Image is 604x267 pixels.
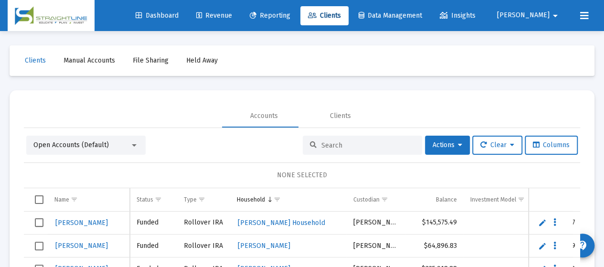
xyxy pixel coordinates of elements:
[184,196,197,203] div: Type
[436,196,457,203] div: Balance
[54,216,109,230] a: [PERSON_NAME]
[405,212,464,235] td: $145,575.49
[321,141,415,150] input: Search
[238,219,325,227] span: [PERSON_NAME] Household
[130,188,177,211] td: Column Status
[308,11,341,20] span: Clients
[405,235,464,257] td: $64,896.83
[54,196,69,203] div: Name
[353,196,380,203] div: Custodian
[359,11,422,20] span: Data Management
[54,239,109,253] a: [PERSON_NAME]
[440,11,476,20] span: Insights
[177,235,230,257] td: Rollover IRA
[486,6,572,25] button: [PERSON_NAME]
[480,141,514,149] span: Clear
[133,56,169,64] span: File Sharing
[189,6,240,25] a: Revenue
[300,6,349,25] a: Clients
[186,56,218,64] span: Held Away
[71,196,78,203] span: Show filter options for column 'Name'
[17,51,53,70] a: Clients
[347,212,405,235] td: [PERSON_NAME]
[179,51,225,70] a: Held Away
[405,188,464,211] td: Column Balance
[137,241,170,251] div: Funded
[55,242,108,250] span: [PERSON_NAME]
[177,188,230,211] td: Column Type
[351,6,430,25] a: Data Management
[538,218,547,227] a: Edit
[25,56,46,64] span: Clients
[35,242,43,250] div: Select row
[177,212,230,235] td: Rollover IRA
[137,218,170,227] div: Funded
[347,188,405,211] td: Column Custodian
[464,188,540,211] td: Column Investment Model
[525,136,578,155] button: Columns
[32,171,572,180] div: NONE SELECTED
[137,196,153,203] div: Status
[237,239,291,253] a: [PERSON_NAME]
[155,196,162,203] span: Show filter options for column 'Status'
[48,188,130,211] td: Column Name
[198,196,205,203] span: Show filter options for column 'Type'
[237,216,326,230] a: [PERSON_NAME] Household
[518,196,525,203] span: Show filter options for column 'Investment Model'
[242,6,298,25] a: Reporting
[125,51,176,70] a: File Sharing
[381,196,388,203] span: Show filter options for column 'Custodian'
[538,242,547,250] a: Edit
[433,141,462,149] span: Actions
[533,141,570,149] span: Columns
[250,111,278,121] div: Accounts
[237,196,265,203] div: Household
[56,51,123,70] a: Manual Accounts
[55,219,108,227] span: [PERSON_NAME]
[577,240,588,251] mat-icon: contact_support
[35,218,43,227] div: Select row
[15,6,87,25] img: Dashboard
[497,11,550,20] span: [PERSON_NAME]
[470,196,516,203] div: Investment Model
[136,11,179,20] span: Dashboard
[250,11,290,20] span: Reporting
[230,188,347,211] td: Column Household
[196,11,232,20] span: Revenue
[330,111,351,121] div: Clients
[274,196,281,203] span: Show filter options for column 'Household'
[425,136,470,155] button: Actions
[128,6,186,25] a: Dashboard
[35,195,43,204] div: Select all
[432,6,483,25] a: Insights
[238,242,290,250] span: [PERSON_NAME]
[64,56,115,64] span: Manual Accounts
[472,136,522,155] button: Clear
[33,141,109,149] span: Open Accounts (Default)
[347,235,405,257] td: [PERSON_NAME]
[550,6,561,25] mat-icon: arrow_drop_down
